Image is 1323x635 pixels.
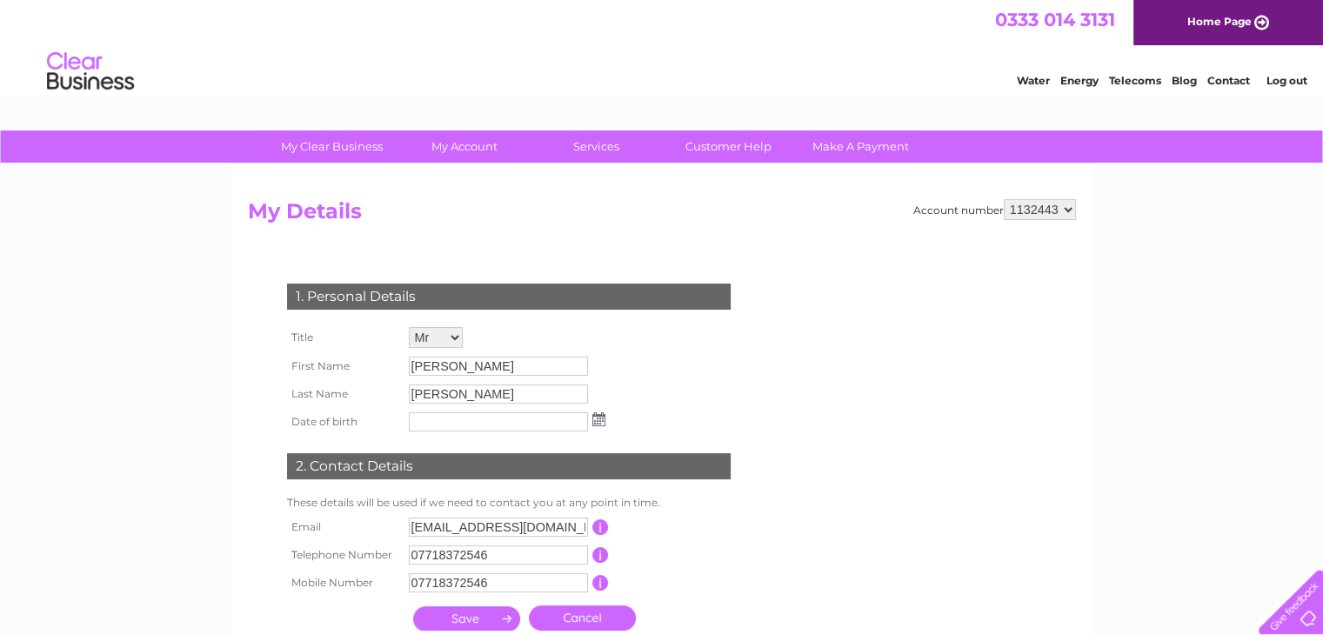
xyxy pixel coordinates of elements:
input: Information [592,547,609,563]
a: Blog [1172,74,1197,87]
a: Cancel [529,605,636,631]
th: Last Name [283,380,404,408]
a: Customer Help [657,130,800,163]
td: These details will be used if we need to contact you at any point in time. [283,492,735,513]
img: logo.png [46,45,135,98]
input: Information [592,575,609,591]
th: Date of birth [283,408,404,436]
input: Information [592,519,609,535]
h2: My Details [248,199,1076,232]
input: Submit [413,606,520,631]
div: 2. Contact Details [287,453,731,479]
div: 1. Personal Details [287,284,731,310]
a: 0333 014 3131 [995,9,1115,30]
a: Water [1017,74,1050,87]
a: Services [525,130,668,163]
a: My Clear Business [260,130,404,163]
th: Email [283,513,404,541]
th: Mobile Number [283,569,404,597]
div: Account number [913,199,1076,220]
a: Log out [1266,74,1306,87]
a: My Account [392,130,536,163]
th: Telephone Number [283,541,404,569]
div: Clear Business is a trading name of Verastar Limited (registered in [GEOGRAPHIC_DATA] No. 3667643... [251,10,1073,84]
th: Title [283,323,404,352]
th: First Name [283,352,404,380]
img: ... [592,412,605,426]
a: Telecoms [1109,74,1161,87]
a: Make A Payment [789,130,932,163]
a: Contact [1207,74,1250,87]
a: Energy [1060,74,1099,87]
